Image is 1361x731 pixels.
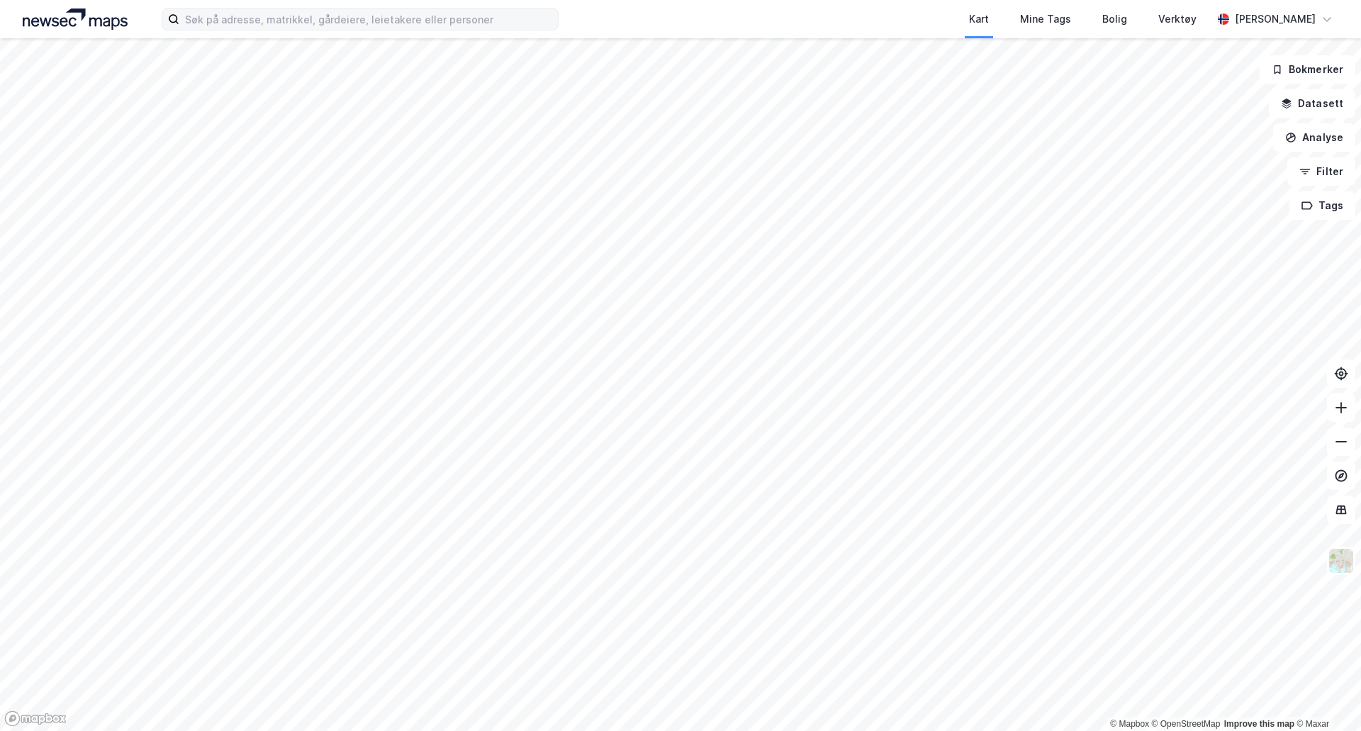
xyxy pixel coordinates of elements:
[1269,89,1355,118] button: Datasett
[1290,663,1361,731] iframe: Chat Widget
[1224,719,1294,729] a: Improve this map
[179,9,558,30] input: Søk på adresse, matrikkel, gårdeiere, leietakere eller personer
[1235,11,1316,28] div: [PERSON_NAME]
[1110,719,1149,729] a: Mapbox
[4,710,67,727] a: Mapbox homepage
[969,11,989,28] div: Kart
[23,9,128,30] img: logo.a4113a55bc3d86da70a041830d287a7e.svg
[1020,11,1071,28] div: Mine Tags
[1158,11,1197,28] div: Verktøy
[1273,123,1355,152] button: Analyse
[1328,547,1355,574] img: Z
[1102,11,1127,28] div: Bolig
[1289,191,1355,220] button: Tags
[1152,719,1221,729] a: OpenStreetMap
[1260,55,1355,84] button: Bokmerker
[1287,157,1355,186] button: Filter
[1290,663,1361,731] div: Kontrollprogram for chat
